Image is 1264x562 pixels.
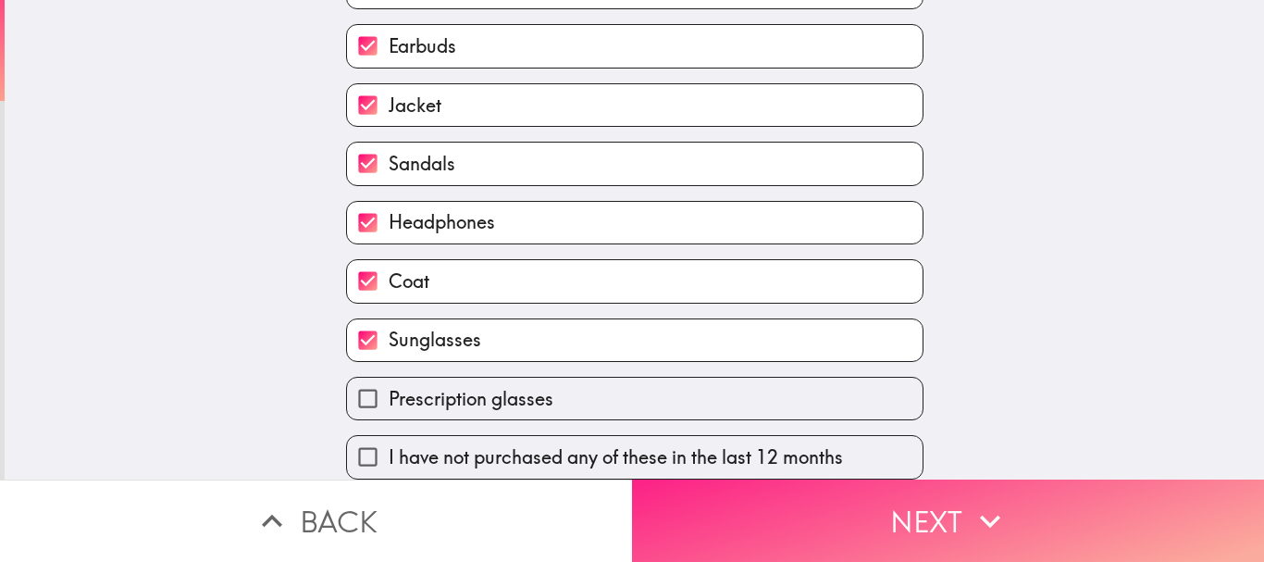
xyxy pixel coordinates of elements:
button: Prescription glasses [347,378,923,419]
span: Earbuds [389,33,456,59]
button: Headphones [347,202,923,244]
button: Next [632,480,1264,562]
span: Coat [389,269,429,294]
span: Prescription glasses [389,386,553,412]
button: I have not purchased any of these in the last 12 months [347,436,923,478]
button: Coat [347,260,923,302]
button: Sandals [347,143,923,184]
span: Sunglasses [389,327,481,353]
button: Sunglasses [347,319,923,361]
span: I have not purchased any of these in the last 12 months [389,444,843,470]
button: Earbuds [347,25,923,67]
button: Jacket [347,84,923,126]
span: Headphones [389,209,495,235]
span: Sandals [389,151,455,177]
span: Jacket [389,93,441,119]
